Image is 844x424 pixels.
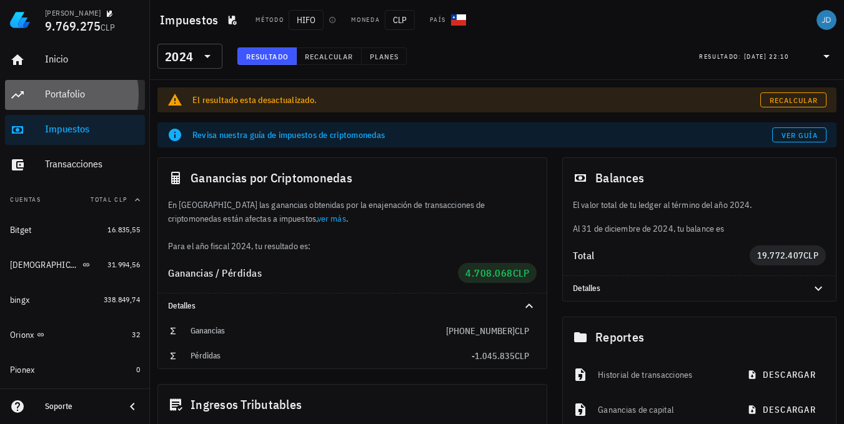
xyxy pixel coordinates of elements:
[10,10,30,30] img: LedgiFi
[192,129,772,141] div: Revisa nuestra guía de impuestos de criptomonedas
[573,283,796,293] div: Detalles
[136,365,140,374] span: 0
[10,330,34,340] div: Orionx
[104,295,140,304] span: 338.849,74
[465,267,513,279] span: 4.708.068
[515,350,529,362] span: CLP
[191,351,472,361] div: Pérdidas
[45,53,140,65] div: Inicio
[160,10,223,30] h1: Impuestos
[289,10,324,30] span: HIFO
[772,127,827,142] a: Ver guía
[573,198,826,212] p: El valor total de tu ledger al término del año 2024.
[446,325,515,337] span: [PHONE_NUMBER]
[5,150,145,180] a: Transacciones
[246,52,289,61] span: Resultado
[351,15,380,25] div: Moneda
[573,250,750,260] div: Total
[10,225,32,235] div: Bitget
[45,123,140,135] div: Impuestos
[740,398,826,421] button: descargar
[385,10,415,30] span: CLP
[563,276,836,301] div: Detalles
[132,330,140,339] span: 32
[157,44,222,69] div: 2024
[369,52,399,61] span: Planes
[107,260,140,269] span: 31.994,56
[304,52,354,61] span: Recalcular
[362,47,407,65] button: Planes
[563,158,836,198] div: Balances
[5,80,145,110] a: Portafolio
[750,404,816,415] span: descargar
[740,363,826,386] button: descargar
[5,355,145,385] a: Pionex 0
[107,225,140,234] span: 16.835,55
[472,350,515,362] span: -1.045.835
[101,22,115,33] span: CLP
[165,51,193,63] div: 2024
[750,369,816,380] span: descargar
[256,15,284,25] div: Método
[817,10,837,30] div: avatar
[45,17,101,34] span: 9.769.275
[45,8,101,18] div: [PERSON_NAME]
[430,15,446,25] div: País
[598,361,729,388] div: Historial de transacciones
[5,185,145,215] button: CuentasTotal CLP
[515,325,529,337] span: CLP
[168,267,262,279] span: Ganancias / Pérdidas
[5,45,145,75] a: Inicio
[45,402,115,412] div: Soporte
[5,320,145,350] a: Orionx 32
[699,48,744,64] div: Resultado:
[513,267,530,279] span: CLP
[451,12,466,27] div: CL-icon
[598,396,729,423] div: Ganancias de capital
[5,215,145,245] a: Bitget 16.835,55
[563,198,836,235] div: Al 31 de diciembre de 2024, tu balance es
[91,195,127,204] span: Total CLP
[5,115,145,145] a: Impuestos
[803,250,818,261] span: CLP
[158,293,547,318] div: Detalles
[191,326,446,336] div: Ganancias
[5,285,145,315] a: bingx 338.849,74
[45,158,140,170] div: Transacciones
[5,250,145,280] a: [DEMOGRAPHIC_DATA] 31.994,56
[168,301,507,311] div: Detalles
[45,88,140,100] div: Portafolio
[744,51,789,63] div: [DATE] 22:10
[317,213,346,224] a: ver más
[192,94,760,106] div: El resultado esta desactualizado.
[757,250,804,261] span: 19.772.407
[297,47,362,65] button: Recalcular
[10,365,35,375] div: Pionex
[781,131,818,140] span: Ver guía
[563,317,836,357] div: Reportes
[10,260,80,270] div: [DEMOGRAPHIC_DATA]
[158,198,547,253] div: En [GEOGRAPHIC_DATA] las ganancias obtenidas por la enajenación de transacciones de criptomonedas...
[158,158,547,198] div: Ganancias por Criptomonedas
[692,44,842,68] div: Resultado:[DATE] 22:10
[237,47,297,65] button: Resultado
[10,295,29,305] div: bingx
[769,96,818,105] span: Recalcular
[760,92,827,107] a: Recalcular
